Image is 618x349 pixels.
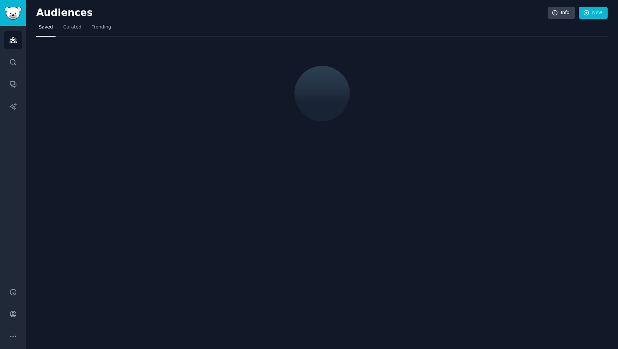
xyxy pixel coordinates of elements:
[89,21,114,37] a: Trending
[63,24,81,31] span: Curated
[548,7,575,19] a: Info
[579,7,608,19] a: New
[92,24,111,31] span: Trending
[39,24,53,31] span: Saved
[36,7,548,19] h2: Audiences
[61,21,84,37] a: Curated
[36,21,56,37] a: Saved
[4,7,21,20] img: GummySearch logo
